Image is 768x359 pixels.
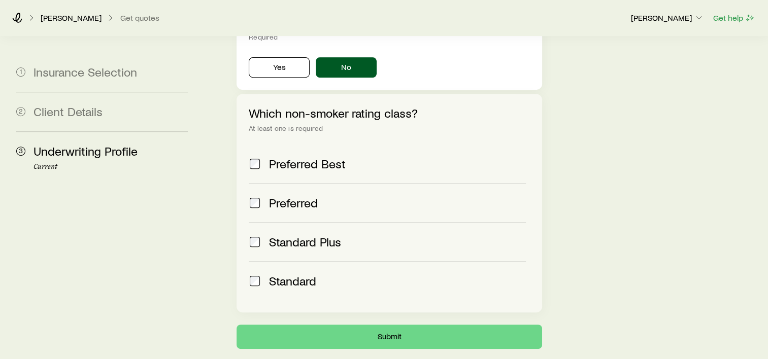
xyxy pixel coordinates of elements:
[34,163,188,171] p: Current
[249,57,310,78] button: Yes
[34,104,103,119] span: Client Details
[34,64,137,79] span: Insurance Selection
[41,13,102,23] p: [PERSON_NAME]
[249,33,530,41] div: Required
[269,196,318,210] span: Preferred
[250,276,260,286] input: Standard
[120,13,160,23] button: Get quotes
[630,12,705,24] button: [PERSON_NAME]
[237,325,542,349] button: Submit
[269,157,346,171] span: Preferred Best
[16,107,25,116] span: 2
[250,159,260,169] input: Preferred Best
[34,143,138,158] span: Underwriting Profile
[269,235,341,249] span: Standard Plus
[316,57,377,78] button: No
[16,147,25,156] span: 3
[631,13,704,23] p: [PERSON_NAME]
[250,237,260,247] input: Standard Plus
[249,106,530,120] p: Which non-smoker rating class?
[249,124,530,132] div: At least one is required
[250,198,260,208] input: Preferred
[16,67,25,77] span: 1
[713,12,756,24] button: Get help
[269,274,316,288] span: Standard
